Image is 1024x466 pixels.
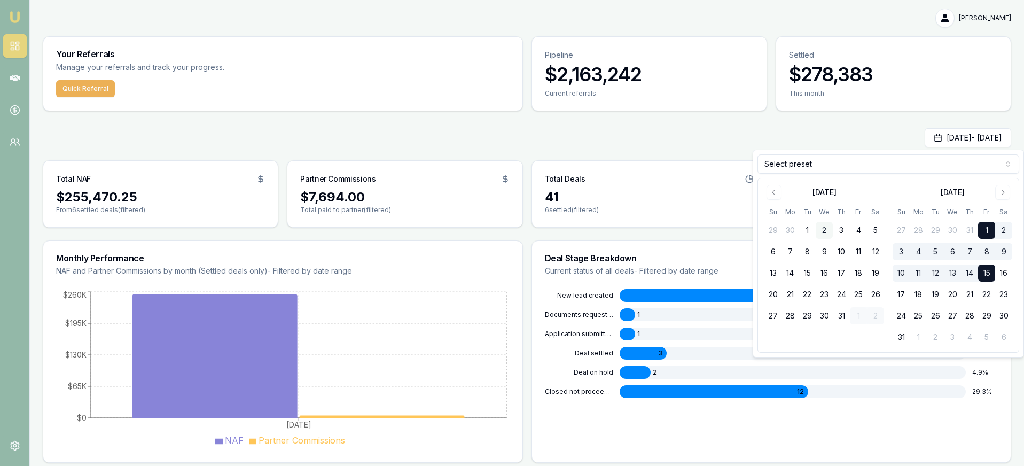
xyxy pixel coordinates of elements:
[56,254,510,262] h3: Monthly Performance
[927,307,944,324] button: 26
[961,307,978,324] button: 28
[764,265,781,282] button: 13
[781,307,799,324] button: 28
[799,222,816,239] button: 1
[545,206,754,214] p: 6 settled (filtered)
[545,174,585,184] h3: Total Deals
[959,14,1011,22] span: [PERSON_NAME]
[893,286,910,303] button: 17
[972,387,998,396] div: 29.3 %
[658,349,662,358] span: 3
[781,265,799,282] button: 14
[789,64,998,85] h3: $278,383
[816,286,833,303] button: 23
[944,307,961,324] button: 27
[789,50,998,60] p: Settled
[910,329,927,346] button: 1
[925,128,1011,147] button: [DATE]- [DATE]
[910,307,927,324] button: 25
[978,307,995,324] button: 29
[995,243,1012,260] button: 9
[941,187,965,198] div: [DATE]
[300,189,509,206] div: $7,694.00
[867,307,884,324] button: 2
[545,310,613,319] div: DOCUMENTS REQUESTED FROM CLIENT
[799,307,816,324] button: 29
[893,329,910,346] button: 31
[764,243,781,260] button: 6
[56,61,330,74] p: Manage your referrals and track your progress.
[944,222,961,239] button: 30
[893,265,910,282] button: 10
[65,319,87,328] tspan: $195K
[545,330,613,338] div: APPLICATION SUBMITTED TO LENDER
[799,265,816,282] button: 15
[637,310,640,319] span: 1
[867,286,884,303] button: 26
[961,222,978,239] button: 31
[65,350,87,359] tspan: $130K
[781,243,799,260] button: 7
[781,286,799,303] button: 21
[764,222,781,239] button: 29
[300,174,376,184] h3: Partner Commissions
[9,11,21,24] img: emu-icon-u.png
[56,50,510,58] h3: Your Referrals
[850,307,867,324] button: 1
[653,368,657,377] span: 2
[816,206,833,218] th: Wednesday
[961,265,978,282] button: 14
[961,243,978,260] button: 7
[259,435,345,446] span: Partner Commissions
[867,243,884,260] button: 12
[68,382,87,391] tspan: $65K
[867,222,884,239] button: 5
[799,206,816,218] th: Tuesday
[944,265,961,282] button: 13
[850,286,867,303] button: 25
[816,307,833,324] button: 30
[286,420,311,429] tspan: [DATE]
[944,206,961,218] th: Wednesday
[300,206,509,214] p: Total paid to partner (filtered)
[545,349,613,358] div: DEAL SETTLED
[833,222,850,239] button: 3
[225,435,244,446] span: NAF
[978,286,995,303] button: 22
[995,222,1012,239] button: 2
[944,286,961,303] button: 20
[944,329,961,346] button: 3
[961,329,978,346] button: 4
[545,368,613,377] div: DEAL ON HOLD
[961,206,978,218] th: Thursday
[764,307,781,324] button: 27
[850,243,867,260] button: 11
[77,413,87,422] tspan: $0
[978,329,995,346] button: 5
[927,243,944,260] button: 5
[944,243,961,260] button: 6
[833,206,850,218] th: Thursday
[816,265,833,282] button: 16
[545,64,754,85] h3: $2,163,242
[927,329,944,346] button: 2
[833,243,850,260] button: 10
[764,286,781,303] button: 20
[910,206,927,218] th: Monday
[56,206,265,214] p: From 6 settled deals (filtered)
[961,286,978,303] button: 21
[893,243,910,260] button: 3
[978,206,995,218] th: Friday
[850,222,867,239] button: 4
[833,307,850,324] button: 31
[995,265,1012,282] button: 16
[910,222,927,239] button: 28
[797,387,804,396] span: 12
[816,222,833,239] button: 2
[764,206,781,218] th: Sunday
[781,222,799,239] button: 30
[850,206,867,218] th: Friday
[799,243,816,260] button: 8
[56,80,115,97] button: Quick Referral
